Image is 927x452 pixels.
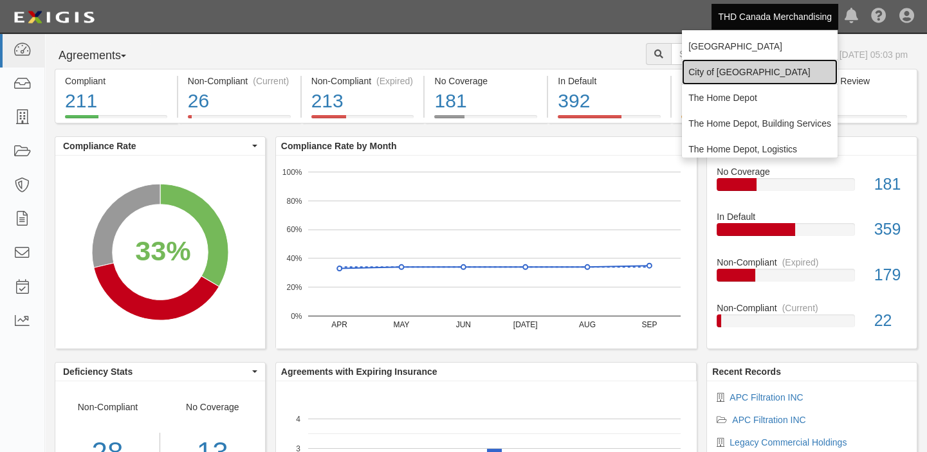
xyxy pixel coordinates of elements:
[455,320,470,329] text: JUN
[286,196,302,205] text: 80%
[311,75,414,87] div: Non-Compliant (Expired)
[10,6,98,29] img: logo-5460c22ac91f19d4615b14bd174203de0afe785f0fc80cf4dbbc73dc1793850b.png
[707,165,917,178] div: No Coverage
[707,302,917,314] div: Non-Compliant
[682,33,838,59] a: [GEOGRAPHIC_DATA]
[865,173,917,196] div: 181
[795,115,917,125] a: Pending Review2
[682,111,838,136] a: The Home Depot, Building Services
[717,210,907,256] a: In Default359
[302,115,424,125] a: Non-Compliant(Expired)213
[281,141,397,151] b: Compliance Rate by Month
[55,137,265,155] button: Compliance Rate
[253,75,289,87] div: (Current)
[865,218,917,241] div: 359
[282,167,302,176] text: 100%
[672,115,794,125] a: Expiring Insurance18
[641,320,657,329] text: SEP
[579,320,596,329] text: AUG
[65,87,167,115] div: 211
[730,392,803,402] a: APC Filtration INC
[717,302,907,338] a: Non-Compliant(Current)22
[286,254,302,263] text: 40%
[805,75,907,87] div: Pending Review
[376,75,413,87] div: (Expired)
[291,311,302,320] text: 0%
[865,264,917,287] div: 179
[717,256,907,302] a: Non-Compliant(Expired)179
[296,414,300,423] text: 4
[276,156,697,348] svg: A chart.
[188,87,291,115] div: 26
[513,320,538,329] text: [DATE]
[55,43,151,69] button: Agreements
[558,87,661,115] div: 392
[558,75,661,87] div: In Default
[871,9,886,24] i: Help Center - Complianz
[281,366,437,377] b: Agreements with Expiring Insurance
[65,75,167,87] div: Compliant
[55,156,265,348] svg: A chart.
[178,115,300,125] a: Non-Compliant(Current)26
[816,48,908,61] div: As of [DATE] 05:03 pm
[712,366,781,377] b: Recent Records
[730,437,847,447] a: Legacy Commercial Holdings
[717,165,907,211] a: No Coverage181
[434,87,537,115] div: 181
[548,115,670,125] a: In Default392
[425,115,547,125] a: No Coverage181
[55,363,265,381] button: Deficiency Stats
[707,256,917,269] div: Non-Compliant
[331,320,347,329] text: APR
[782,256,819,269] div: (Expired)
[682,136,838,162] a: The Home Depot, Logistics
[434,75,537,87] div: No Coverage
[63,365,249,378] span: Deficiency Stats
[865,309,917,332] div: 22
[671,43,807,65] input: Search Agreements
[782,302,818,314] div: (Current)
[135,231,191,271] div: 33%
[682,85,838,111] a: The Home Depot
[711,4,838,30] a: THD Canada Merchandising
[55,115,177,125] a: Compliant211
[682,59,838,85] a: City of [GEOGRAPHIC_DATA]
[707,210,917,223] div: In Default
[311,87,414,115] div: 213
[732,415,805,425] a: APC Filtration INC
[393,320,409,329] text: MAY
[286,225,302,234] text: 60%
[286,283,302,292] text: 20%
[805,87,907,115] div: 2
[63,140,249,152] span: Compliance Rate
[188,75,291,87] div: Non-Compliant (Current)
